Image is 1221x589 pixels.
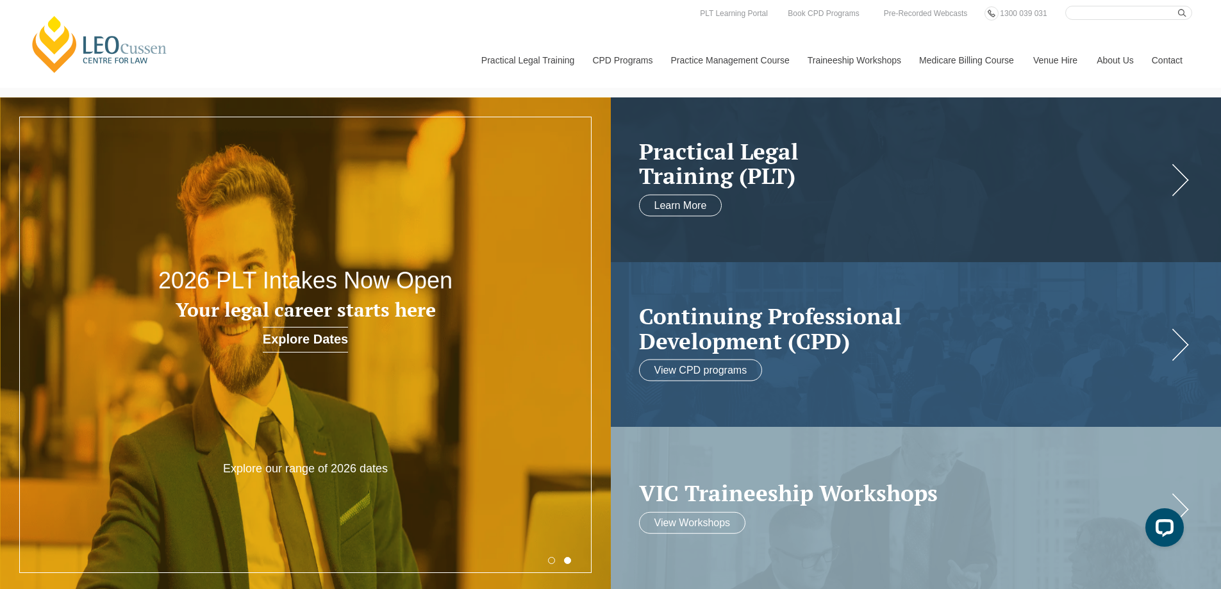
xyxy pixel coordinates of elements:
a: About Us [1087,33,1142,88]
a: CPD Programs [583,33,661,88]
p: Explore our range of 2026 dates [183,461,428,476]
span: 1300 039 031 [1000,9,1047,18]
a: Traineeship Workshops [798,33,910,88]
a: Medicare Billing Course [910,33,1024,88]
a: Practical LegalTraining (PLT) [639,138,1168,188]
a: Continuing ProfessionalDevelopment (CPD) [639,304,1168,353]
a: Practical Legal Training [472,33,583,88]
h2: Continuing Professional Development (CPD) [639,304,1168,353]
a: Venue Hire [1024,33,1087,88]
a: VIC Traineeship Workshops [639,481,1168,506]
a: Contact [1142,33,1192,88]
a: Pre-Recorded Webcasts [881,6,971,21]
a: Book CPD Programs [785,6,862,21]
button: 1 [548,557,555,564]
a: Explore Dates [263,327,348,353]
h2: 2026 PLT Intakes Now Open [122,268,489,294]
iframe: LiveChat chat widget [1135,503,1189,557]
a: 1300 039 031 [997,6,1050,21]
h2: Practical Legal Training (PLT) [639,138,1168,188]
button: 2 [564,557,571,564]
a: View Workshops [639,511,746,533]
a: Practice Management Course [661,33,798,88]
a: View CPD programs [639,360,763,381]
a: PLT Learning Portal [697,6,771,21]
a: [PERSON_NAME] Centre for Law [29,14,170,74]
a: Learn More [639,194,722,216]
h3: Your legal career starts here [122,299,489,320]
